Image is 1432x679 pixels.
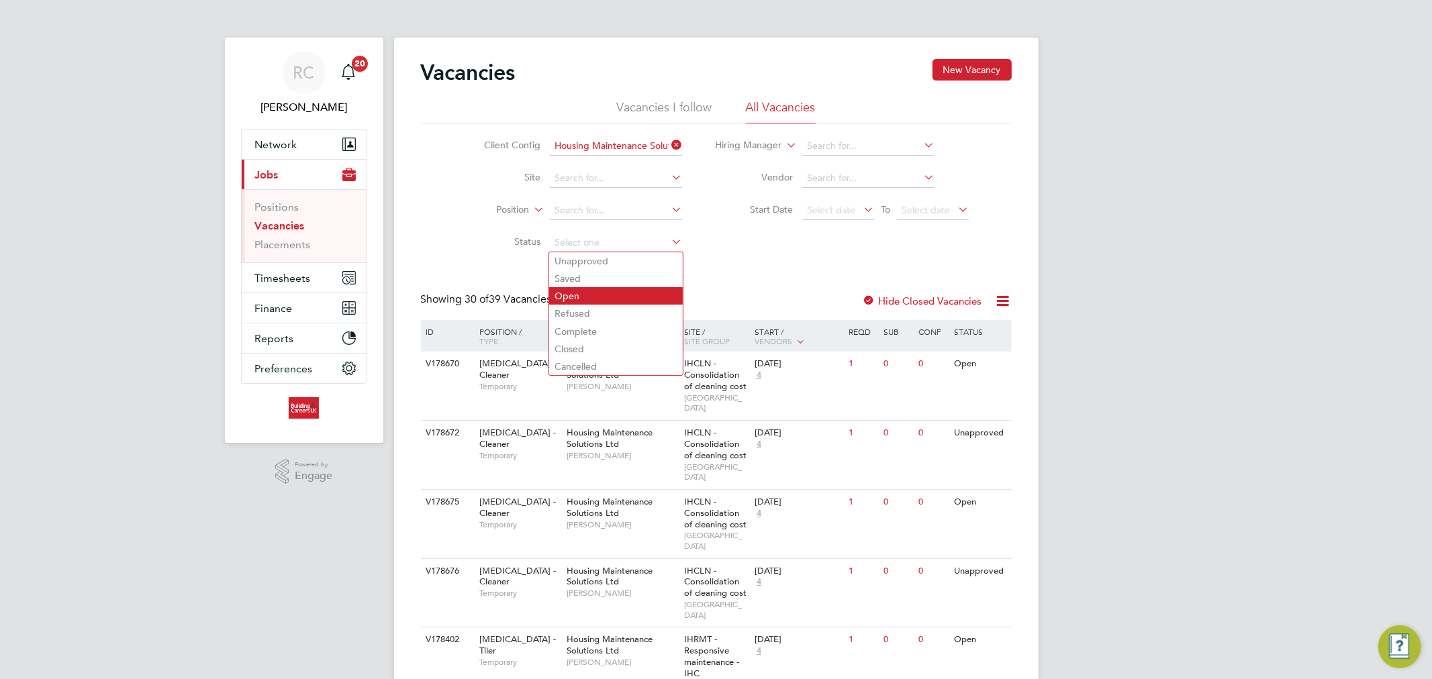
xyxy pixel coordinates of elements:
span: Temporary [479,381,560,392]
span: [PERSON_NAME] [567,519,677,530]
span: Housing Maintenance Solutions Ltd [567,633,653,656]
span: 39 Vacancies [465,293,552,306]
span: Temporary [479,657,560,668]
div: V178672 [423,421,470,446]
div: 0 [880,559,915,584]
span: Jobs [255,168,279,181]
div: Site / [681,320,751,352]
span: [GEOGRAPHIC_DATA] [684,393,748,413]
h2: Vacancies [421,59,516,86]
li: Refused [549,305,683,322]
span: [MEDICAL_DATA] - Cleaner [479,358,556,380]
div: Open [951,352,1009,376]
div: V178402 [423,627,470,652]
div: 0 [916,627,951,652]
span: Network [255,138,297,151]
span: [GEOGRAPHIC_DATA] [684,530,748,551]
div: [DATE] [755,497,842,508]
span: Preferences [255,362,313,375]
li: Open [549,287,683,305]
button: New Vacancy [933,59,1012,81]
span: Rhys Cook [241,99,367,115]
div: Conf [916,320,951,343]
span: [PERSON_NAME] [567,588,677,598]
div: Status [951,320,1009,343]
span: 4 [755,439,763,450]
label: Hide Closed Vacancies [863,295,982,307]
input: Search for... [550,169,682,188]
button: Engage Resource Center [1378,625,1421,668]
li: Cancelled [549,358,683,375]
div: 0 [916,421,951,446]
span: [GEOGRAPHIC_DATA] [684,462,748,482]
span: [MEDICAL_DATA] - Cleaner [479,427,556,450]
input: Select one [550,233,682,252]
span: Reports [255,332,294,345]
div: Open [951,627,1009,652]
span: IHCLN - Consolidation of cleaning cost [684,496,747,530]
div: 0 [880,352,915,376]
label: Status [463,236,540,248]
span: 4 [755,508,763,519]
span: RC [293,64,315,81]
li: Complete [549,323,683,340]
span: [PERSON_NAME] [567,450,677,461]
span: 20 [352,56,368,72]
div: Unapproved [951,559,1009,584]
a: 20 [335,51,362,94]
div: 1 [845,627,880,652]
div: [DATE] [755,427,842,439]
div: 0 [916,490,951,515]
span: Finance [255,302,293,315]
span: [MEDICAL_DATA] - Cleaner [479,565,556,588]
span: IHRMT - Responsive maintenance - IHC [684,633,739,679]
span: Select date [807,204,855,216]
span: Housing Maintenance Solutions Ltd [567,496,653,519]
span: 4 [755,645,763,657]
input: Search for... [550,137,682,156]
button: Preferences [242,354,367,383]
a: Powered byEngage [275,459,332,484]
div: Sub [880,320,915,343]
button: Jobs [242,160,367,189]
span: 4 [755,576,763,588]
div: [DATE] [755,566,842,577]
input: Search for... [550,201,682,220]
span: 4 [755,370,763,381]
span: IHCLN - Consolidation of cleaning cost [684,358,747,392]
div: 1 [845,490,880,515]
span: IHCLN - Consolidation of cleaning cost [684,565,747,599]
span: To [877,201,894,218]
div: V178675 [423,490,470,515]
div: V178670 [423,352,470,376]
span: [GEOGRAPHIC_DATA] [684,599,748,620]
div: Start / [751,320,845,354]
label: Position [452,203,529,217]
span: Select date [902,204,950,216]
li: Unapproved [549,252,683,270]
nav: Main navigation [225,38,383,443]
span: [PERSON_NAME] [567,657,677,668]
a: Go to home page [241,397,367,419]
button: Finance [242,293,367,323]
div: Jobs [242,189,367,262]
span: Type [479,335,498,346]
li: Saved [549,270,683,287]
span: [MEDICAL_DATA] - Cleaner [479,496,556,519]
div: Showing [421,293,555,307]
li: All Vacancies [746,99,816,123]
span: Housing Maintenance Solutions Ltd [567,565,653,588]
span: 30 of [465,293,489,306]
label: Start Date [716,203,793,215]
div: 0 [880,421,915,446]
span: Timesheets [255,272,311,284]
div: 1 [845,352,880,376]
button: Network [242,129,367,159]
button: Reports [242,323,367,353]
span: Engage [295,470,332,482]
li: Vacancies I follow [617,99,712,123]
div: Open [951,490,1009,515]
div: 1 [845,421,880,446]
label: Site [463,171,540,183]
span: Vendors [755,335,792,346]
